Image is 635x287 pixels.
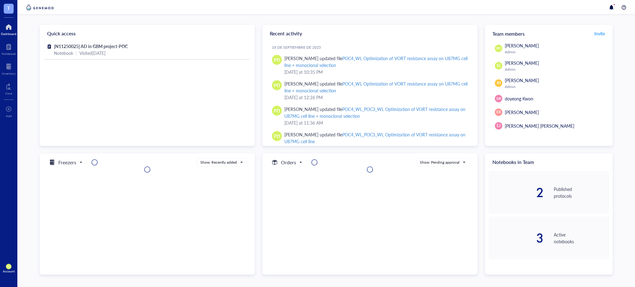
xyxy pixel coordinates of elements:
[505,109,539,115] span: [PERSON_NAME]
[76,50,77,56] div: |
[2,72,16,75] div: Inventory
[40,25,255,42] div: Quick access
[7,4,10,12] span: T
[3,269,15,273] div: Account
[284,80,468,94] div: [PERSON_NAME] updated file
[496,96,501,101] span: DK
[2,52,16,55] div: Notebook
[485,25,613,42] div: Team members
[1,32,16,36] div: Dashboard
[274,82,280,89] span: PO
[497,63,501,68] span: SL
[420,160,460,165] div: Show: Pending approval
[284,55,468,68] div: POC4_WL Optimization of VORT resistance assay on U87MG cell line + monoclonal selection
[505,77,539,83] span: [PERSON_NAME]
[54,50,73,56] div: Notebook
[505,50,606,55] div: Admin
[284,106,468,119] div: [PERSON_NAME] updated file
[200,160,237,165] div: Show: Recently added
[58,159,76,166] h5: Freezers
[284,55,468,68] div: [PERSON_NAME] updated file
[489,186,544,199] div: 2
[485,153,613,171] div: Notebooks in Team
[496,80,501,86] span: JH
[284,68,468,75] div: [DATE] at 10:35 PM
[267,52,473,78] a: PO[PERSON_NAME] updated filePOC4_WL Optimization of VORT resistance assay on U87MG cell line + mo...
[274,133,280,139] span: PO
[496,46,501,51] span: PO
[505,84,606,89] div: Admin
[267,103,473,129] a: PO[PERSON_NAME] updated filePOC4_WL_POC3_WL Optimization of VORT resistance assay on U87MG cell l...
[594,30,605,37] span: Invite
[284,81,468,94] div: POC4_WL Optimization of VORT resistance assay on U87MG cell line + monoclonal selection
[505,95,533,102] span: doyeong Kwon
[554,186,609,199] div: Published protocols
[1,22,16,36] a: Dashboard
[505,60,539,66] span: [PERSON_NAME]
[554,231,609,245] div: Active notebooks
[284,119,468,126] div: [DATE] at 11:36 AM
[272,45,473,50] div: 18 de septiembre de 2025
[284,106,465,119] div: POC4_WL_POC3_WL Optimization of VORT resistance assay on U87MG cell line + monoclonal selection
[54,43,128,49] span: [N11250025] AD in GBM project-POC
[281,159,296,166] h5: Orders
[267,78,473,103] a: PO[PERSON_NAME] updated filePOC4_WL Optimization of VORT resistance assay on U87MG cell line + mo...
[7,265,11,268] span: PO
[497,123,500,129] span: EJ
[284,131,465,144] div: POC4_WL_POC3_WL Optimization of VORT resistance assay on U87MG cell line
[505,42,539,49] span: [PERSON_NAME]
[284,94,468,101] div: [DATE] at 12:26 PM
[5,82,12,95] a: Core
[25,4,55,11] img: genemod-logo
[489,232,544,244] div: 3
[267,129,473,154] a: PO[PERSON_NAME] updated filePOC4_WL_POC3_WL Optimization of VORT resistance assay on U87MG cell l...
[262,25,477,42] div: Recent activity
[274,56,280,63] span: PO
[2,62,16,75] a: Inventory
[284,131,468,145] div: [PERSON_NAME] updated file
[594,29,605,38] button: Invite
[2,42,16,55] a: Notebook
[5,91,12,95] div: Core
[496,109,501,115] span: EK
[274,107,280,114] span: PO
[6,114,12,118] div: Add
[79,50,105,56] div: Visited [DATE]
[505,67,606,72] div: Admin
[505,123,574,129] span: [PERSON_NAME] [PERSON_NAME]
